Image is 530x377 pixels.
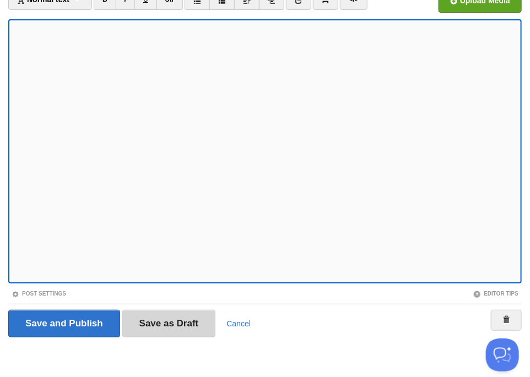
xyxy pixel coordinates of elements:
a: Post Settings [12,291,66,297]
input: Save as Draft [122,310,216,337]
a: Cancel [226,319,251,328]
input: Save and Publish [8,310,120,337]
a: Editor Tips [473,291,518,297]
iframe: Help Scout Beacon - Open [486,338,519,371]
